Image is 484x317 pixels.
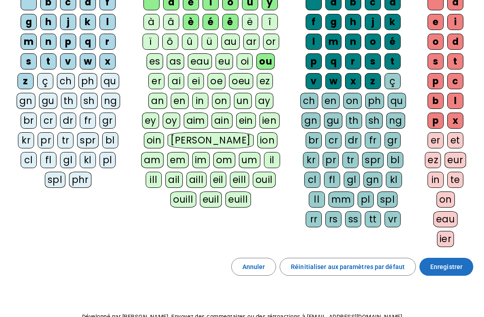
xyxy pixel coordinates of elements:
div: kl [386,172,402,188]
div: k [80,14,96,30]
div: ion [257,132,278,148]
div: eur [445,152,466,168]
div: ar [243,34,259,50]
div: ng [101,93,120,109]
div: x [447,113,463,129]
span: Réinitialiser aux paramètres par défaut [291,261,405,272]
div: bl [387,152,403,168]
div: gr [385,132,401,148]
div: s [21,53,37,69]
div: i [447,14,463,30]
div: il [264,152,280,168]
button: Enregistrer [419,258,473,276]
div: m [325,34,341,50]
div: eu [216,53,233,69]
div: br [21,113,37,129]
span: Annuler [242,261,265,272]
div: cl [21,152,37,168]
div: fr [80,113,96,129]
div: p [428,113,444,129]
div: l [447,93,463,109]
div: ez [425,152,441,168]
div: dr [345,132,361,148]
div: ô [162,34,178,50]
div: spl [377,191,398,208]
div: qu [101,73,119,89]
div: eill [230,172,249,188]
div: cl [304,172,320,188]
div: gn [302,113,320,129]
div: pl [358,191,374,208]
div: w [80,53,96,69]
div: eau [433,211,458,227]
div: em [167,152,189,168]
div: ez [257,73,273,89]
div: é [385,34,401,50]
div: ss [345,211,361,227]
div: ein [236,113,256,129]
div: ç [37,73,53,89]
div: ey [142,113,159,129]
div: w [325,73,341,89]
div: aill [186,172,207,188]
div: spl [45,172,65,188]
div: on [436,191,455,208]
div: euil [200,191,222,208]
div: eau [188,53,212,69]
div: ail [165,172,183,188]
div: r [345,53,361,69]
div: z [17,73,34,89]
div: î [262,14,278,30]
div: dr [60,113,76,129]
div: eil [210,172,227,188]
div: br [306,132,322,148]
div: c [447,73,463,89]
div: gn [363,172,382,188]
div: um [239,152,260,168]
div: k [385,14,401,30]
div: ï [143,34,159,50]
button: Réinitialiser aux paramètres par défaut [280,258,416,276]
div: é [203,14,219,30]
div: oy [163,113,180,129]
div: cr [325,132,341,148]
div: l [99,14,116,30]
div: on [343,93,362,109]
div: ien [259,113,280,129]
div: kr [303,152,319,168]
div: kl [80,152,96,168]
div: v [306,73,322,89]
div: d [447,34,463,50]
div: th [346,113,362,129]
div: ei [188,73,204,89]
div: q [80,34,96,50]
div: ay [255,93,273,109]
div: th [61,93,77,109]
div: vr [385,211,401,227]
div: s [428,53,444,69]
div: un [234,93,252,109]
div: tt [365,211,381,227]
div: pl [99,152,116,168]
div: ph [365,93,384,109]
div: j [60,14,76,30]
div: spr [362,152,384,168]
div: sh [366,113,383,129]
div: gn [17,93,35,109]
div: ç [385,73,401,89]
div: cr [40,113,56,129]
div: e [428,14,444,30]
div: gu [324,113,342,129]
div: ch [300,93,318,109]
div: è [183,14,199,30]
div: h [345,14,361,30]
div: à [143,14,160,30]
div: ouil [253,172,276,188]
div: rs [325,211,341,227]
div: pr [38,132,54,148]
div: ü [202,34,218,50]
div: oe [207,73,225,89]
div: o [365,34,381,50]
div: fl [40,152,56,168]
div: phr [69,172,92,188]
